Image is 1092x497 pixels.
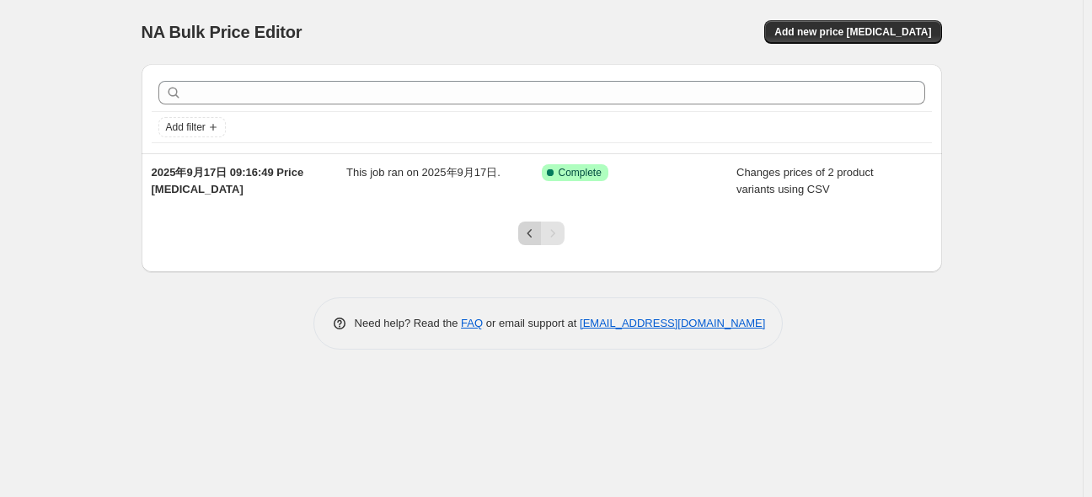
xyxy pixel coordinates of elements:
[461,317,483,329] a: FAQ
[764,20,941,44] button: Add new price [MEDICAL_DATA]
[483,317,580,329] span: or email support at
[774,25,931,39] span: Add new price [MEDICAL_DATA]
[518,222,565,245] nav: Pagination
[559,166,602,179] span: Complete
[166,120,206,134] span: Add filter
[152,166,304,195] span: 2025年9月17日 09:16:49 Price [MEDICAL_DATA]
[346,166,500,179] span: This job ran on 2025年9月17日.
[736,166,874,195] span: Changes prices of 2 product variants using CSV
[355,317,462,329] span: Need help? Read the
[580,317,765,329] a: [EMAIL_ADDRESS][DOMAIN_NAME]
[518,222,542,245] button: Previous
[142,23,302,41] span: NA Bulk Price Editor
[158,117,226,137] button: Add filter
